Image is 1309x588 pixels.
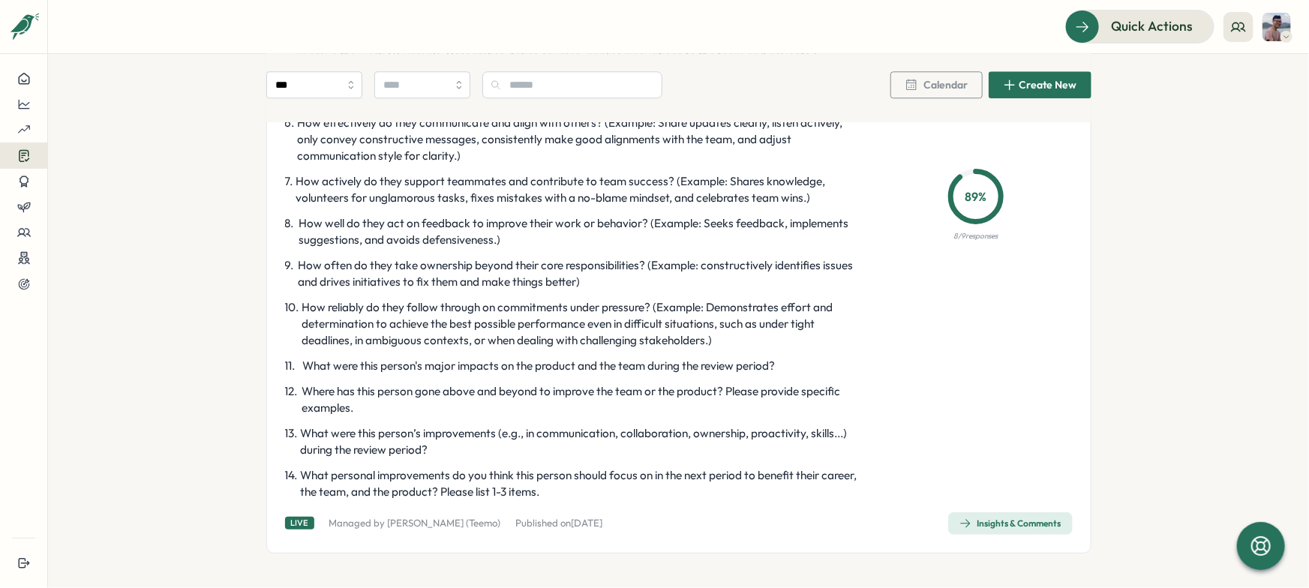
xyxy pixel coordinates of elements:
[285,467,298,500] span: 14 .
[296,173,863,206] span: How actively do they support teammates and contribute to team success? (Example: Shares knowledge...
[285,358,300,374] span: 11 .
[285,115,295,164] span: 6 .
[301,467,863,500] span: What personal improvements do you think this person should focus on in the next period to benefit...
[388,517,501,529] a: [PERSON_NAME] (Teemo)
[1065,10,1214,43] button: Quick Actions
[924,80,968,91] span: Calendar
[285,215,296,248] span: 8 .
[953,187,999,206] p: 89 %
[516,517,603,530] p: Published on
[299,215,862,248] span: How well do they act on feedback to improve their work or behavior? (Example: Seeks feedback, imp...
[1111,16,1193,36] span: Quick Actions
[285,425,298,458] span: 13 .
[1019,80,1077,91] span: Create New
[285,517,314,529] div: Live
[959,517,1061,529] div: Insights & Comments
[302,299,863,349] span: How reliably do they follow through on commitments under pressure? (Example: Demonstrates effort ...
[303,358,776,374] span: What were this person's major impacts on the product and the team during the review period?
[954,230,998,242] p: 8 / 9 responses
[302,383,862,416] span: Where has this person gone above and beyond to improve the team or the product? Please provide sp...
[1262,13,1291,41] img: Son Tran (Teemo)
[301,425,863,458] span: What were this person’s improvements (e.g., in communication, collaboration, ownership, proactivi...
[285,173,293,206] span: 7 .
[948,512,1073,535] button: Insights & Comments
[285,257,295,290] span: 9 .
[285,383,299,416] span: 12 .
[572,517,603,529] span: [DATE]
[890,72,983,99] button: Calendar
[329,517,501,530] p: Managed by
[298,115,863,164] span: How effectively do they communicate and align with others? (Example: Share updates clearly, liste...
[989,72,1091,99] button: Create New
[285,299,299,349] span: 10 .
[298,257,862,290] span: How often do they take ownership beyond their core responsibilities? (Example: constructively ide...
